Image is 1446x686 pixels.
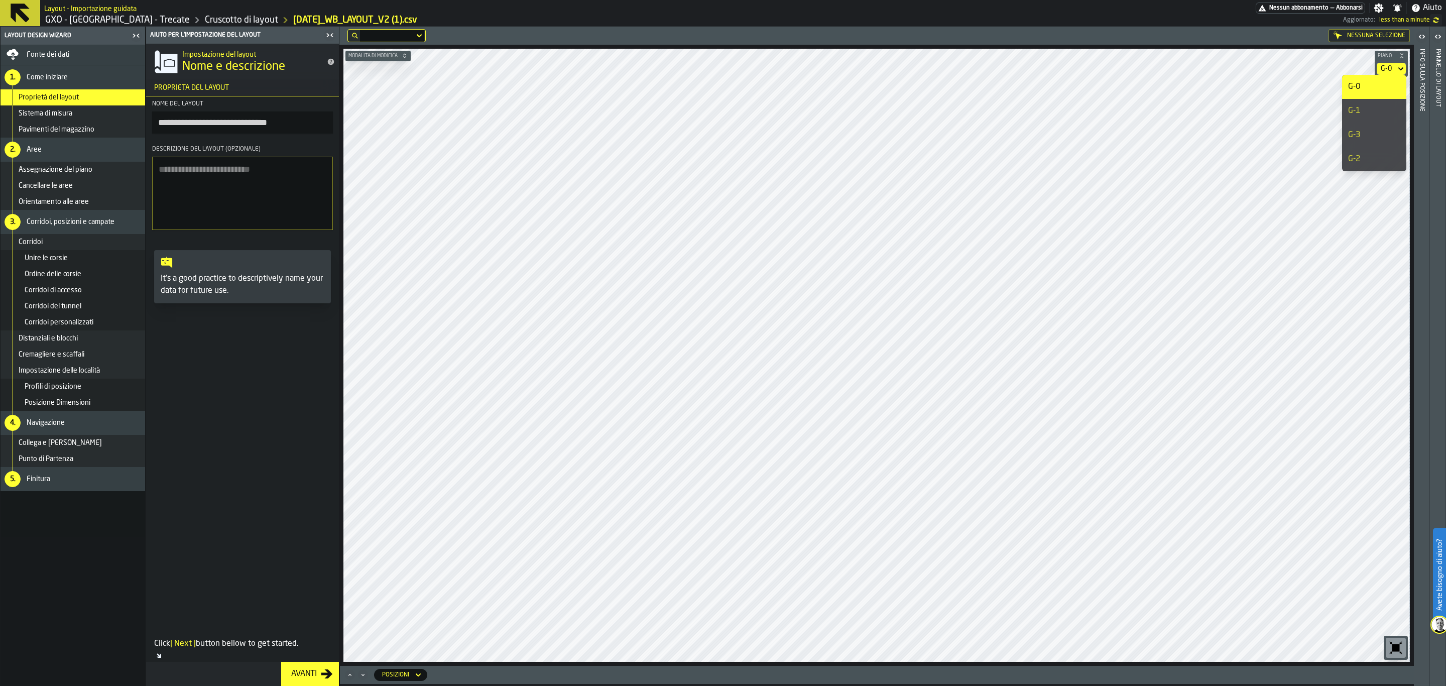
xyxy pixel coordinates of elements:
[1343,17,1375,24] span: Aggiornato:
[382,671,409,678] div: DropdownMenuValue-locations
[19,367,100,375] span: Impostazione delle località
[293,15,417,26] a: link-to-/wh/i/7274009e-5361-4e21-8e36-7045ee840609/import/layout/42c556a4-cb10-4ef8-ab1a-ab8ac710...
[146,27,339,44] header: Aiuto per l'impostazione del layout
[357,670,369,680] button: Minimize
[19,198,89,206] span: Orientamento alle aree
[1379,17,1430,24] span: 08/09/2025, 11:35:14
[19,334,78,342] span: Distanziali e blocchi
[1,266,145,282] li: menu Ordine delle corsie
[25,254,68,262] span: Unire le corsie
[281,662,339,686] button: button-Avanti
[1,210,145,234] li: menu Corridoi, posizioni e campate
[182,59,285,75] span: Nome e descrizione
[1423,2,1442,14] span: Aiuto
[1342,99,1406,123] li: dropdown-item
[1434,47,1441,683] div: Pannello di layout
[152,157,333,230] textarea: Descrizione del layout (opzionale)
[44,14,694,26] nav: Breadcrumb
[352,33,358,39] div: hide filter
[148,32,323,39] div: Aiuto per l'impostazione del layout
[1384,636,1408,660] div: button-toolbar-undefined
[1,298,145,314] li: menu Corridoi del tunnel
[25,286,82,294] span: Corridoi di accesso
[1376,53,1397,59] span: Piano
[19,182,73,190] span: Cancellare le aree
[1418,47,1425,683] div: Info sulla posizione
[1377,63,1406,75] div: DropdownMenuValue-default-floor
[1,162,145,178] li: menu Assegnazione del piano
[27,218,114,226] span: Corridoi, posizioni e campate
[5,69,21,85] div: 1.
[1,65,145,89] li: menu Come iniziare
[5,415,21,431] div: 4.
[27,419,65,427] span: Navigazione
[1342,75,1406,99] li: dropdown-item
[1,89,145,105] li: menu Proprietà del layout
[44,3,137,13] h2: Sub Title
[323,29,337,41] label: button-toggle-Chiudimi
[27,51,69,59] span: Fonte dei dati
[19,109,72,118] span: Sistema di misura
[19,439,102,447] span: Collega e [PERSON_NAME]
[346,53,400,59] span: Modalità di modifica
[1,122,145,138] li: menu Pavimenti del magazzino
[1431,29,1445,47] label: button-toggle-Aperto
[25,270,81,278] span: Ordine delle corsie
[374,669,427,681] div: DropdownMenuValue-locations
[205,15,278,26] a: link-to-/wh/i/7274009e-5361-4e21-8e36-7045ee840609/designer
[1434,529,1445,621] label: Avete bisogno di aiuto?
[1342,123,1406,147] li: dropdown-item
[27,146,42,154] span: Aree
[1342,75,1406,171] ul: dropdown-menu
[1430,14,1442,26] label: button-toggle-undefined
[25,383,81,391] span: Profili di posizione
[25,399,90,407] span: Posizione Dimensioni
[1430,27,1445,686] header: Pannello di layout
[1342,147,1406,171] li: dropdown-item
[45,15,190,26] a: link-to-/wh/i/7274009e-5361-4e21-8e36-7045ee840609
[1,451,145,467] li: menu Punto di Partenza
[1,330,145,347] li: menu Distanziali e blocchi
[1256,3,1365,14] a: link-to-/wh/i/7274009e-5361-4e21-8e36-7045ee840609/pricing/
[1269,5,1329,12] span: Nessun abbonamento
[1,27,145,45] header: Layout Design Wizard
[1,194,145,210] li: menu Orientamento alle aree
[170,640,196,648] span: | Next |
[1,314,145,330] li: menu Corridoi personalizzati
[5,142,21,158] div: 2.
[1,250,145,266] li: menu Unire le corsie
[1415,29,1429,47] label: button-toggle-Aperto
[146,80,339,96] h3: title-section-Proprietà del layout
[152,146,261,152] span: Descrizione del layout (opzionale)
[19,455,73,463] span: Punto di Partenza
[27,73,68,81] span: Come iniziare
[287,668,321,680] div: Avanti
[1256,3,1365,14] div: Abbonamento al menu
[1348,129,1400,141] div: G-3
[1,138,145,162] li: menu Aree
[3,32,129,39] div: Layout Design Wizard
[345,51,411,61] button: button-
[152,111,333,134] input: button-toolbar-Nome del layout
[1348,105,1400,117] div: G-1
[5,214,21,230] div: 3.
[5,471,21,487] div: 5.
[1,411,145,435] li: menu Navigazione
[1381,65,1392,73] div: DropdownMenuValue-default-floor
[146,84,229,92] span: Proprietà del layout
[1,105,145,122] li: menu Sistema di misura
[25,302,81,310] span: Corridoi del tunnel
[146,44,339,80] div: title-Nome e descrizione
[19,351,84,359] span: Cremagliere e scaffali
[19,238,43,246] span: Corridoi
[1336,5,1363,12] span: Abbonarsi
[1,395,145,411] li: menu Posizione Dimensioni
[1370,3,1388,13] label: button-toggle-Impostazioni
[19,93,79,101] span: Proprietà del layout
[19,126,94,134] span: Pavimenti del magazzino
[1414,27,1429,686] header: Info sulla posizione
[129,30,143,42] label: button-toggle-Chiudimi
[1348,81,1400,93] div: G-0
[152,100,333,107] div: Nome del layout
[1,379,145,395] li: menu Profili di posizione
